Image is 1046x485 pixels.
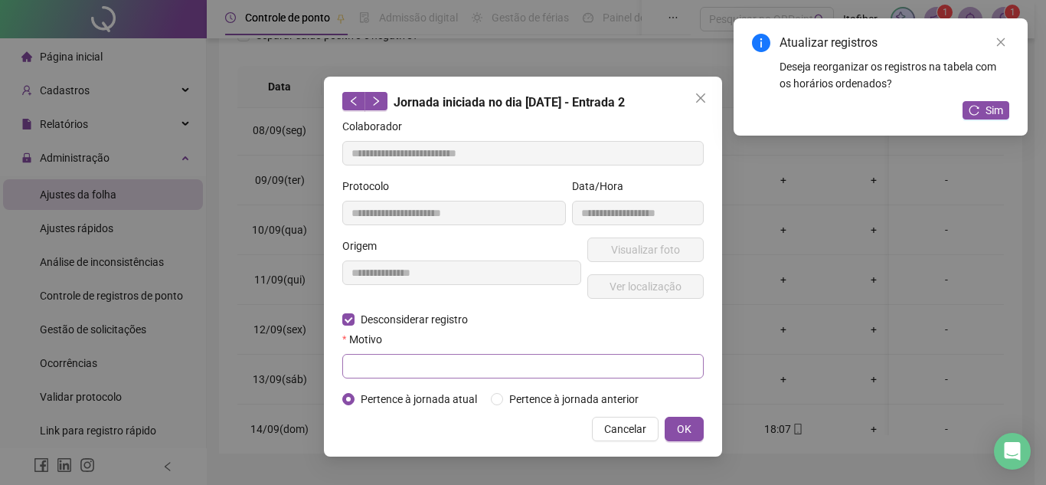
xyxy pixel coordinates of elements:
label: Colaborador [342,118,412,135]
label: Protocolo [342,178,399,195]
button: Close [688,86,713,110]
span: reload [969,105,979,116]
a: Close [992,34,1009,51]
span: Pertence à jornada atual [355,391,483,408]
span: left [348,96,359,107]
span: close [995,37,1006,48]
div: Open Intercom Messenger [994,433,1031,470]
button: Sim [963,101,1009,120]
button: right [364,92,387,110]
span: Desconsiderar registro [355,311,474,328]
div: Jornada iniciada no dia [DATE] - Entrada 2 [342,92,704,112]
button: Cancelar [592,417,659,441]
label: Motivo [342,331,392,348]
span: Pertence à jornada anterior [503,391,645,408]
button: Visualizar foto [587,238,704,262]
label: Origem [342,238,387,254]
button: OK [665,417,704,441]
span: right [371,96,381,107]
button: Ver localização [587,274,704,299]
span: info-circle [752,34,770,52]
button: left [342,92,365,110]
span: Cancelar [604,421,646,437]
label: Data/Hora [572,178,633,195]
span: close [695,92,707,104]
span: OK [677,421,691,437]
div: Atualizar registros [780,34,1009,52]
div: Deseja reorganizar os registros na tabela com os horários ordenados? [780,58,1009,92]
span: Sim [986,102,1003,119]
